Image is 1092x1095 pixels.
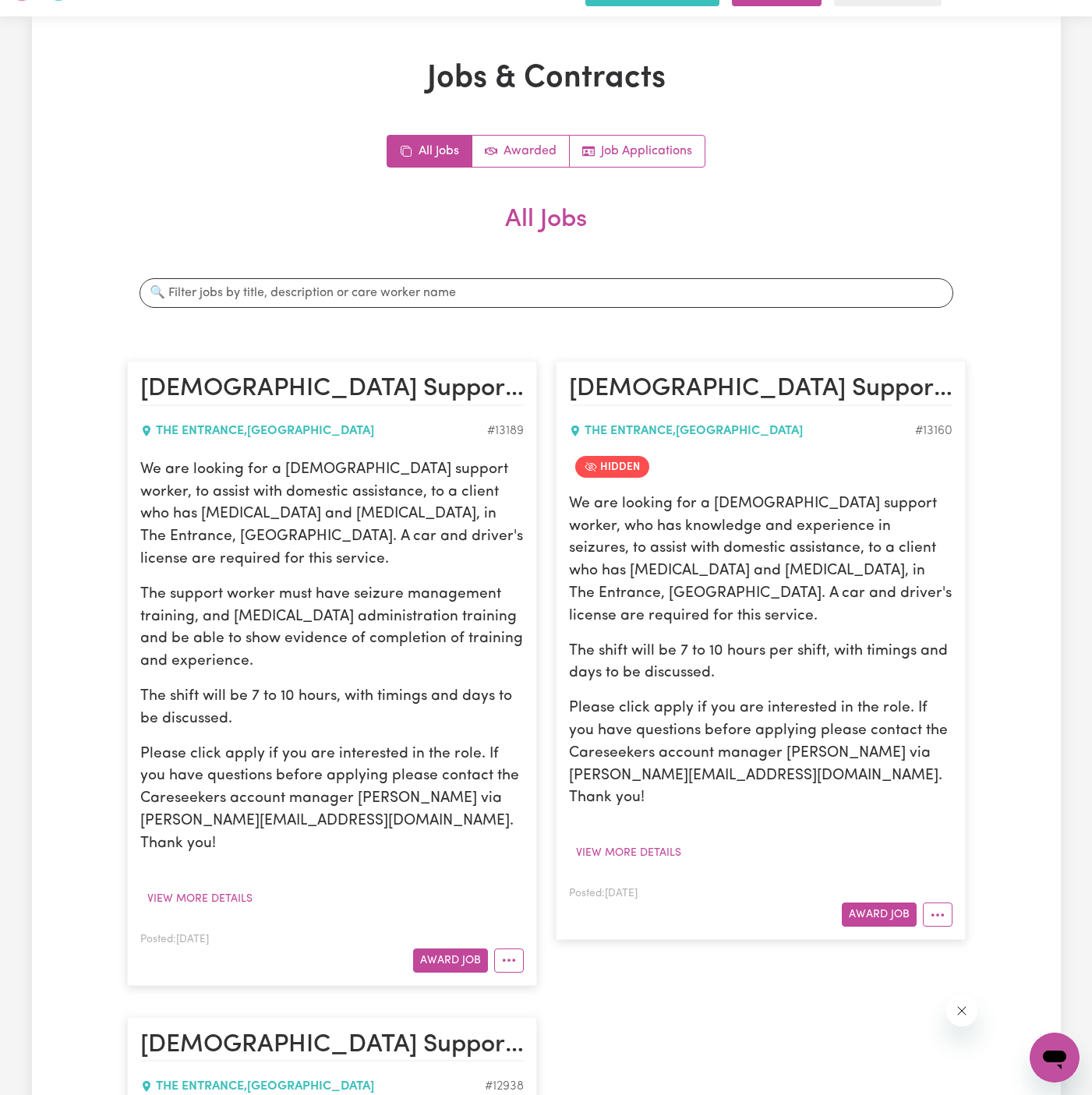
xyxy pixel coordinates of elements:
a: All jobs [387,136,472,167]
div: THE ENTRANCE , [GEOGRAPHIC_DATA] [140,422,487,440]
iframe: Close message [946,995,977,1026]
span: Posted: [DATE] [569,888,638,899]
button: View more details [140,887,260,911]
button: Award Job [413,948,488,973]
button: View more details [569,841,688,865]
iframe: Button to launch messaging window [1030,1033,1080,1083]
h2: All Jobs [127,205,966,260]
p: The support worker must have seizure management training, and [MEDICAL_DATA] administration train... [140,584,524,673]
span: Need any help? [9,11,94,23]
h2: Female Support Worker Needed In The Entrance, NSW [140,1030,524,1061]
a: Job applications [570,136,705,167]
div: Job ID #13189 [487,422,524,440]
span: Job is hidden [575,456,649,478]
input: 🔍 Filter jobs by title, description or care worker name [140,278,953,308]
h2: Female Support Worker Needed In The Entrance, NSW [569,374,952,405]
p: We are looking for a [DEMOGRAPHIC_DATA] support worker, to assist with domestic assistance, to a ... [140,459,524,571]
div: THE ENTRANCE , [GEOGRAPHIC_DATA] [569,422,915,440]
button: More options [494,948,524,973]
button: More options [923,902,952,927]
h1: Jobs & Contracts [127,60,966,97]
p: The shift will be 7 to 10 hours per shift, with timings and days to be discussed. [569,641,952,686]
p: Please click apply if you are interested in the role. If you have questions before applying pleas... [569,698,952,810]
button: Award Job [842,902,917,927]
p: Please click apply if you are interested in the role. If you have questions before applying pleas... [140,744,524,856]
p: We are looking for a [DEMOGRAPHIC_DATA] support worker, who has knowledge and experience in seizu... [569,493,952,628]
a: Active jobs [472,136,570,167]
span: Posted: [DATE] [140,934,209,945]
p: The shift will be 7 to 10 hours, with timings and days to be discussed. [140,686,524,731]
h2: Female Support Worker Needed In The Entrance, NSW [140,374,524,405]
div: Job ID #13160 [915,422,952,440]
